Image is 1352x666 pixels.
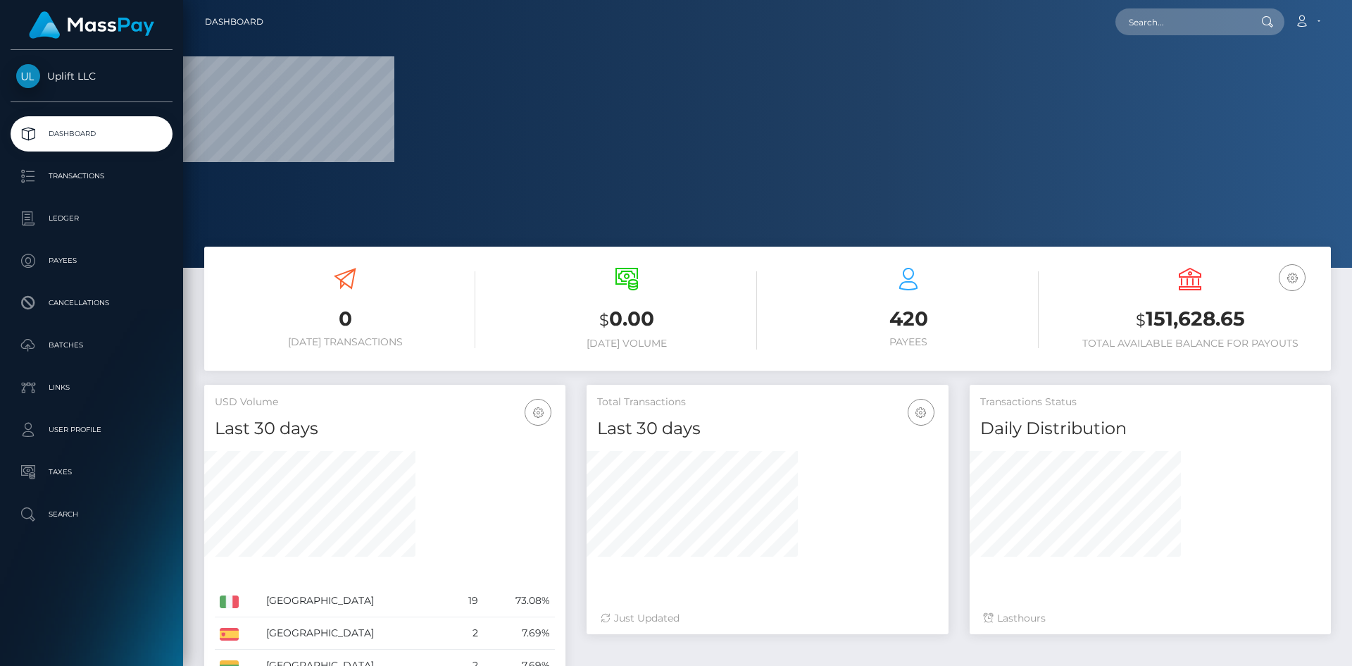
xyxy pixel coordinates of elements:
a: Cancellations [11,285,173,321]
img: IT.png [220,596,239,608]
a: Search [11,497,173,532]
p: Cancellations [16,292,167,314]
img: MassPay Logo [29,11,154,39]
h3: 420 [778,305,1039,333]
p: Payees [16,250,167,271]
span: Uplift LLC [11,70,173,82]
h4: Last 30 days [215,417,555,441]
small: $ [599,310,609,330]
div: Last hours [984,611,1317,626]
h5: Transactions Status [980,395,1320,409]
h4: Daily Distribution [980,417,1320,441]
small: $ [1136,310,1146,330]
p: Ledger [16,208,167,229]
td: 2 [451,617,483,650]
h3: 0 [215,305,475,333]
h5: USD Volume [215,395,555,409]
h6: [DATE] Volume [496,338,757,350]
img: Uplift LLC [16,64,40,88]
div: Just Updated [601,611,934,626]
p: Search [16,504,167,525]
h3: 0.00 [496,305,757,334]
td: [GEOGRAPHIC_DATA] [261,585,451,617]
img: ES.png [220,628,239,641]
p: Taxes [16,462,167,483]
a: Payees [11,243,173,278]
a: Batches [11,328,173,363]
a: Ledger [11,201,173,236]
td: 73.08% [483,585,555,617]
a: Transactions [11,159,173,194]
td: 7.69% [483,617,555,650]
a: User Profile [11,412,173,448]
h3: 151,628.65 [1060,305,1320,334]
h6: Total Available Balance for Payouts [1060,338,1320,350]
a: Links [11,370,173,405]
input: Search... [1115,8,1248,35]
h6: Payees [778,336,1039,348]
h5: Total Transactions [597,395,937,409]
p: Batches [16,335,167,356]
a: Dashboard [11,116,173,152]
td: [GEOGRAPHIC_DATA] [261,617,451,650]
p: Dashboard [16,123,167,144]
p: Links [16,377,167,398]
p: Transactions [16,166,167,187]
td: 19 [451,585,483,617]
a: Dashboard [205,7,263,37]
p: User Profile [16,419,167,440]
h6: [DATE] Transactions [215,336,475,348]
h4: Last 30 days [597,417,937,441]
a: Taxes [11,455,173,490]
